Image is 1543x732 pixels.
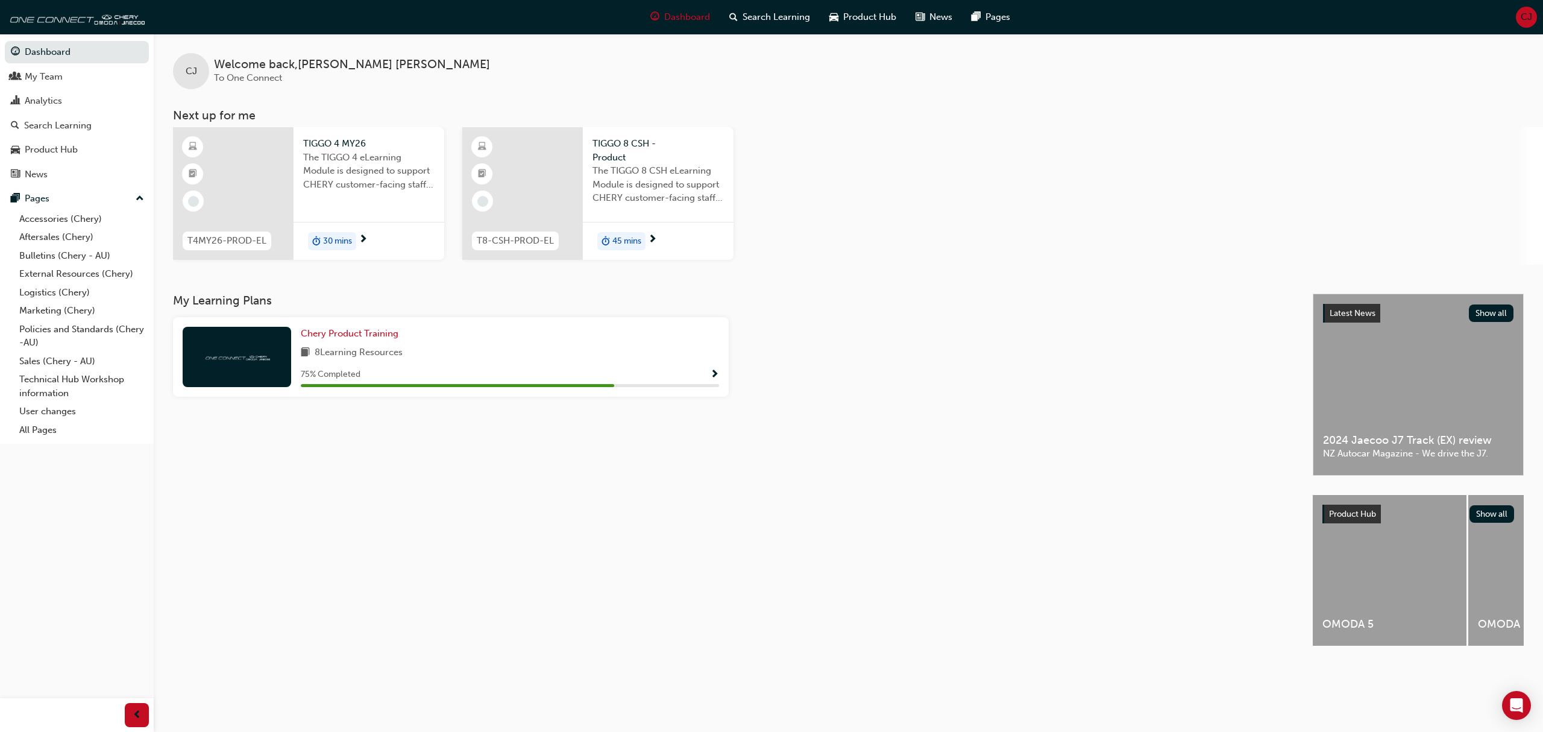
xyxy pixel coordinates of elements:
[5,188,149,210] button: Pages
[214,58,490,72] span: Welcome back , [PERSON_NAME] [PERSON_NAME]
[972,10,981,25] span: pages-icon
[301,345,310,361] span: book-icon
[14,352,149,371] a: Sales (Chery - AU)
[11,72,20,83] span: people-icon
[11,47,20,58] span: guage-icon
[477,196,488,207] span: learningRecordVerb_NONE-icon
[1330,308,1375,318] span: Latest News
[173,294,1293,308] h3: My Learning Plans
[5,115,149,137] a: Search Learning
[592,137,724,164] span: TIGGO 8 CSH - Product
[301,327,403,341] a: Chery Product Training
[14,402,149,421] a: User changes
[5,66,149,88] a: My Team
[25,168,48,181] div: News
[710,370,719,380] span: Show Progress
[6,5,145,29] img: oneconnect
[303,137,435,151] span: TIGGO 4 MY26
[5,90,149,112] a: Analytics
[650,10,659,25] span: guage-icon
[14,265,149,283] a: External Resources (Chery)
[1323,447,1513,461] span: NZ Autocar Magazine - We drive the J7.
[710,367,719,382] button: Show Progress
[14,301,149,320] a: Marketing (Chery)
[929,10,952,24] span: News
[985,10,1010,24] span: Pages
[962,5,1020,30] a: pages-iconPages
[14,370,149,402] a: Technical Hub Workshop information
[14,247,149,265] a: Bulletins (Chery - AU)
[478,139,486,155] span: learningResourceType_ELEARNING-icon
[186,65,197,78] span: CJ
[5,41,149,63] a: Dashboard
[648,235,657,245] span: next-icon
[602,233,610,249] span: duration-icon
[25,143,78,157] div: Product Hub
[133,708,142,723] span: prev-icon
[1322,617,1457,631] span: OMODA 5
[214,72,282,83] span: To One Connect
[189,139,197,155] span: learningResourceType_ELEARNING-icon
[592,164,724,205] span: The TIGGO 8 CSH eLearning Module is designed to support CHERY customer-facing staff with the prod...
[743,10,810,24] span: Search Learning
[1516,7,1537,28] button: CJ
[1323,434,1513,447] span: 2024 Jaecoo J7 Track (EX) review
[664,10,710,24] span: Dashboard
[25,192,49,206] div: Pages
[189,166,197,182] span: booktick-icon
[1521,10,1532,24] span: CJ
[14,283,149,302] a: Logistics (Chery)
[301,368,360,382] span: 75 % Completed
[1469,505,1515,523] button: Show all
[5,39,149,188] button: DashboardMy TeamAnalyticsSearch LearningProduct HubNews
[1469,304,1514,322] button: Show all
[906,5,962,30] a: news-iconNews
[916,10,925,25] span: news-icon
[478,166,486,182] span: booktick-icon
[11,194,20,204] span: pages-icon
[24,119,92,133] div: Search Learning
[1322,505,1514,524] a: Product HubShow all
[301,328,398,339] span: Chery Product Training
[204,351,270,362] img: oneconnect
[1502,691,1531,720] div: Open Intercom Messenger
[720,5,820,30] a: search-iconSearch Learning
[14,228,149,247] a: Aftersales (Chery)
[641,5,720,30] a: guage-iconDashboard
[14,421,149,440] a: All Pages
[25,70,63,84] div: My Team
[173,127,444,260] a: T4MY26-PROD-ELTIGGO 4 MY26The TIGGO 4 eLearning Module is designed to support CHERY customer-faci...
[462,127,734,260] a: T8-CSH-PROD-ELTIGGO 8 CSH - ProductThe TIGGO 8 CSH eLearning Module is designed to support CHERY ...
[303,151,435,192] span: The TIGGO 4 eLearning Module is designed to support CHERY customer-facing staff with the product ...
[11,169,20,180] span: news-icon
[11,121,19,131] span: search-icon
[154,109,1543,122] h3: Next up for me
[14,210,149,229] a: Accessories (Chery)
[829,10,838,25] span: car-icon
[1329,509,1376,519] span: Product Hub
[11,96,20,107] span: chart-icon
[136,191,144,207] span: up-icon
[843,10,896,24] span: Product Hub
[612,235,641,248] span: 45 mins
[315,345,403,361] span: 8 Learning Resources
[323,235,352,248] span: 30 mins
[25,94,62,108] div: Analytics
[1313,294,1524,476] a: Latest NewsShow all2024 Jaecoo J7 Track (EX) reviewNZ Autocar Magazine - We drive the J7.
[187,234,266,248] span: T4MY26-PROD-EL
[359,235,368,245] span: next-icon
[1313,495,1466,646] a: OMODA 5
[312,233,321,249] span: duration-icon
[729,10,738,25] span: search-icon
[477,234,554,248] span: T8-CSH-PROD-EL
[5,139,149,161] a: Product Hub
[11,145,20,156] span: car-icon
[14,320,149,352] a: Policies and Standards (Chery -AU)
[5,163,149,186] a: News
[1323,304,1513,323] a: Latest NewsShow all
[820,5,906,30] a: car-iconProduct Hub
[188,196,199,207] span: learningRecordVerb_NONE-icon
